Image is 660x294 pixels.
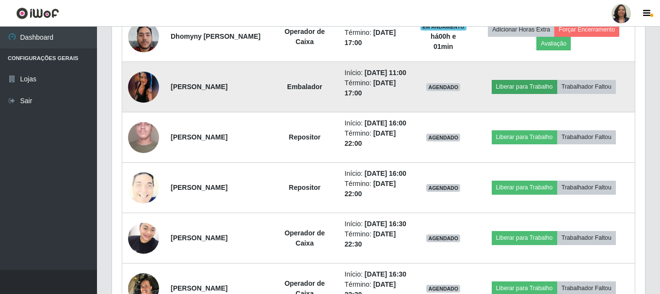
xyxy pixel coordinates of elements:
time: [DATE] 16:30 [365,270,406,278]
time: [DATE] 11:00 [365,69,406,77]
button: Liberar para Trabalho [492,231,557,245]
span: EM ANDAMENTO [420,23,467,31]
time: [DATE] 16:00 [365,170,406,177]
button: Forçar Encerramento [554,23,619,36]
img: 1705933519386.jpeg [128,103,159,171]
button: Trabalhador Faltou [557,231,616,245]
button: Trabalhador Faltou [557,181,616,194]
strong: [PERSON_NAME] [171,234,227,242]
strong: Operador de Caixa [285,229,325,247]
button: Avaliação [536,37,571,50]
img: 1745291755814.jpeg [128,52,159,121]
li: Término: [345,229,409,249]
button: Liberar para Trabalho [492,80,557,93]
strong: [PERSON_NAME] [171,83,227,91]
li: Início: [345,118,409,128]
time: [DATE] 16:00 [365,119,406,127]
img: 1720441499263.jpeg [128,21,159,52]
li: Término: [345,28,409,48]
img: 1746292948519.jpeg [128,169,159,207]
span: AGENDADO [426,134,460,141]
strong: Operador de Caixa [285,28,325,46]
strong: [PERSON_NAME] [171,184,227,191]
span: AGENDADO [426,285,460,293]
li: Início: [345,219,409,229]
li: Início: [345,169,409,179]
img: CoreUI Logo [16,7,59,19]
li: Início: [345,269,409,279]
strong: [PERSON_NAME] [171,284,227,292]
img: 1652038178579.jpeg [128,217,159,259]
strong: Embalador [287,83,322,91]
span: AGENDADO [426,184,460,192]
button: Liberar para Trabalho [492,181,557,194]
strong: Repositor [289,133,321,141]
button: Adicionar Horas Extra [488,23,554,36]
li: Término: [345,78,409,98]
li: Início: [345,68,409,78]
button: Trabalhador Faltou [557,80,616,93]
span: AGENDADO [426,83,460,91]
strong: Repositor [289,184,321,191]
button: Trabalhador Faltou [557,130,616,144]
li: Término: [345,179,409,199]
strong: há 00 h e 01 min [431,32,456,50]
button: Liberar para Trabalho [492,130,557,144]
strong: [PERSON_NAME] [171,133,227,141]
strong: Dhomyny [PERSON_NAME] [171,32,260,40]
span: AGENDADO [426,234,460,242]
li: Término: [345,128,409,149]
time: [DATE] 16:30 [365,220,406,228]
